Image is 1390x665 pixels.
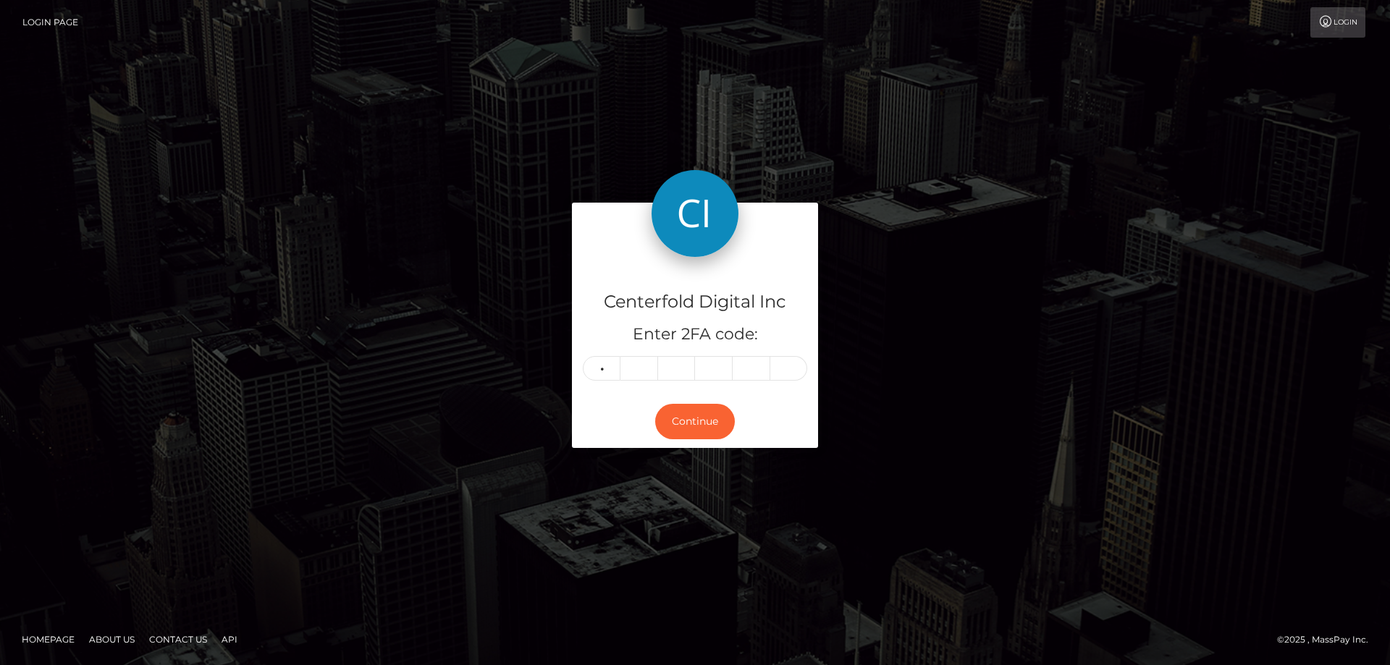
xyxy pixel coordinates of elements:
[143,628,213,651] a: Contact Us
[22,7,78,38] a: Login Page
[652,170,738,257] img: Centerfold Digital Inc
[583,289,807,315] h4: Centerfold Digital Inc
[1277,632,1379,648] div: © 2025 , MassPay Inc.
[16,628,80,651] a: Homepage
[83,628,140,651] a: About Us
[1310,7,1365,38] a: Login
[216,628,243,651] a: API
[655,404,735,439] button: Continue
[583,323,807,346] h5: Enter 2FA code:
